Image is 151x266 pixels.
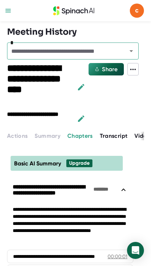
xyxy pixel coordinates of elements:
[7,132,28,139] span: Actions
[35,132,60,140] button: Summary
[14,160,61,167] span: Basic AI Summary
[7,27,77,37] h3: Meeting History
[100,132,128,140] button: Transcript
[130,4,144,18] span: c
[69,160,90,166] div: Upgrade
[89,63,124,75] button: Share
[67,132,93,140] button: Chapters
[67,132,93,139] span: Chapters
[35,132,60,139] span: Summary
[108,253,127,260] div: 00:00:01
[134,132,150,140] button: Video
[100,132,128,139] span: Transcript
[126,46,136,56] button: Open
[102,66,117,73] span: Share
[127,242,144,259] div: Open Intercom Messenger
[134,132,150,139] span: Video
[7,132,28,140] button: Actions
